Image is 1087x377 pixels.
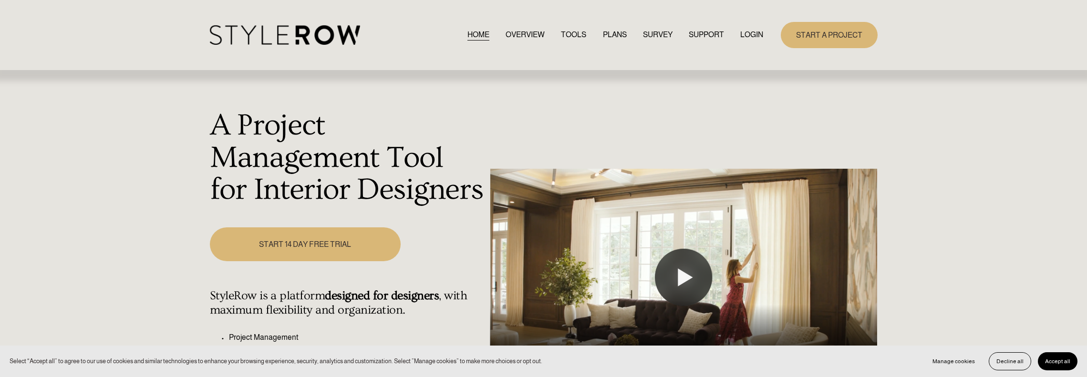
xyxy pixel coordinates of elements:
p: Select “Accept all” to agree to our use of cookies and similar technologies to enhance your brows... [10,357,542,366]
a: SURVEY [643,29,673,41]
strong: designed for designers [325,289,439,303]
button: Decline all [989,352,1031,370]
span: Manage cookies [932,358,975,365]
a: PLANS [603,29,627,41]
h1: A Project Management Tool for Interior Designers [210,110,485,206]
button: Manage cookies [925,352,982,370]
button: Accept all [1038,352,1077,370]
span: Decline all [996,358,1024,365]
a: START 14 DAY FREE TRIAL [210,227,401,261]
span: SUPPORT [689,29,724,41]
span: Accept all [1045,358,1070,365]
p: Project Management [229,332,485,343]
a: LOGIN [740,29,763,41]
a: folder dropdown [689,29,724,41]
img: StyleRow [210,25,360,45]
button: Play [655,249,712,306]
a: TOOLS [561,29,586,41]
a: OVERVIEW [506,29,545,41]
a: HOME [467,29,489,41]
h4: StyleRow is a platform , with maximum flexibility and organization. [210,289,485,317]
a: START A PROJECT [781,22,878,48]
